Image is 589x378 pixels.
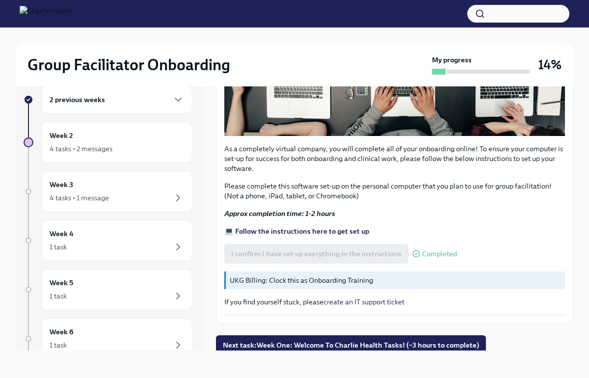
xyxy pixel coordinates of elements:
[230,275,561,285] p: UKG Billing: Clock this as Onboarding Training
[224,209,335,218] strong: Approx completion time: 1-2 hours
[323,297,404,306] a: create an IT support ticket
[24,269,192,310] a: Week 51 task
[24,318,192,359] a: Week 61 task
[50,340,67,350] div: 1 task
[24,171,192,212] a: Week 34 tasks • 1 message
[432,55,472,65] strong: My progress
[50,228,74,239] h6: Week 4
[50,94,105,105] h6: 2 previous weeks
[224,227,369,236] a: 💻 Follow the instructions here to get set up
[50,326,74,337] h6: Week 6
[27,55,230,75] h2: Group Facilitator Onboarding
[538,56,562,74] h3: 14%
[216,335,486,355] button: Next task:Week One: Welcome To Charlie Health Tasks! (~3 hours to complete)
[50,242,67,252] div: 1 task
[422,250,457,258] span: Completed
[24,122,192,163] a: Week 24 tasks • 2 messages
[50,291,67,301] div: 1 task
[224,144,565,173] p: As a completely virtual company, you will complete all of your onboarding online! To ensure your ...
[224,297,565,307] p: If you find yourself stuck, please
[50,179,73,190] h6: Week 3
[41,85,192,114] div: 2 previous weeks
[50,277,73,288] h6: Week 5
[20,6,72,22] img: CharlieHealth
[223,340,479,350] span: Next task : Week One: Welcome To Charlie Health Tasks! (~3 hours to complete)
[24,220,192,261] a: Week 41 task
[50,144,112,154] div: 4 tasks • 2 messages
[224,181,565,201] p: Please complete this software set-up on the personal computer that you plan to use for group faci...
[50,193,109,203] div: 4 tasks • 1 message
[50,130,73,141] h6: Week 2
